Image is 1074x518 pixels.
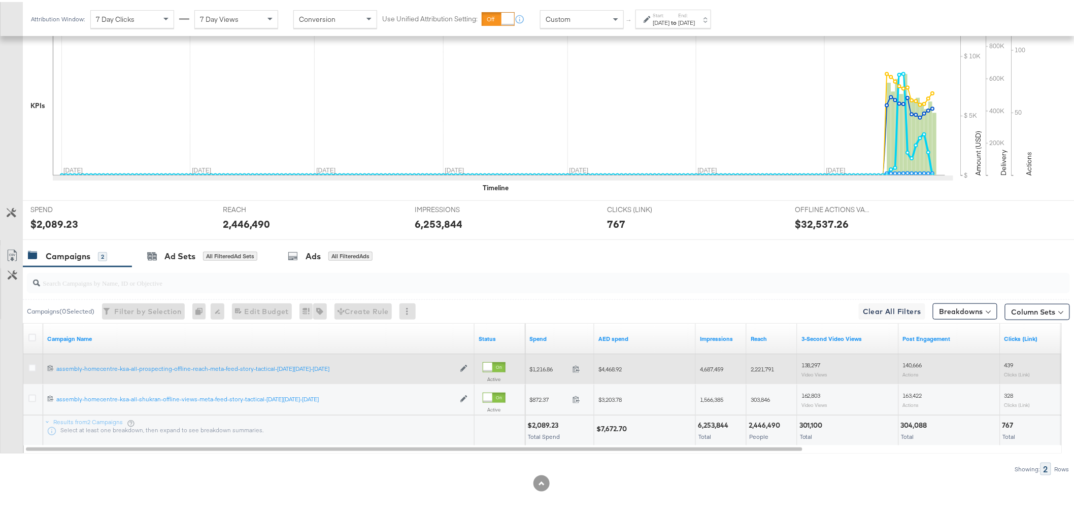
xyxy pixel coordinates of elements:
[903,369,919,375] sub: Actions
[801,390,821,397] span: 162,803
[192,301,211,318] div: 0
[700,394,723,401] span: 1,566,385
[625,17,634,21] span: ↑
[795,215,849,229] div: $32,537.26
[382,12,478,22] label: Use Unified Attribution Setting:
[299,13,335,22] span: Conversion
[999,148,1009,174] text: Delivery
[40,267,974,287] input: Search Campaigns by Name, ID or Objective
[328,250,373,259] div: All Filtered Ads
[607,203,683,213] span: CLICKS (LINK)
[933,301,997,318] button: Breakdowns
[200,13,239,22] span: 7 Day Views
[903,400,919,406] sub: Actions
[1054,464,1070,471] div: Rows
[700,363,723,371] span: 4,687,459
[1004,359,1014,367] span: 439
[223,215,271,229] div: 2,446,490
[698,419,731,428] div: 6,253,844
[749,431,768,438] span: People
[483,181,509,191] div: Timeline
[903,333,996,341] a: The number of actions related to your Page's posts as a result of your ad.
[901,419,930,428] div: 304,088
[901,431,914,438] span: Total
[1004,369,1030,375] sub: Clicks (Link)
[1025,150,1034,174] text: Actions
[863,303,921,316] span: Clear All Filters
[56,363,455,371] a: assembly-homecentre-ksa-all-prospecting-offline-reach-meta-feed-story-tactical-[DATE][DATE]-[DATE]
[1041,461,1051,473] div: 2
[801,359,821,367] span: 138,297
[653,17,670,25] div: [DATE]
[751,333,793,341] a: The number of people your ad was served to.
[596,422,630,432] div: $7,672.70
[1004,390,1014,397] span: 328
[529,394,568,401] span: $872.37
[1002,419,1017,428] div: 767
[598,363,622,371] span: $4,468.92
[483,404,506,411] label: Active
[415,215,462,229] div: 6,253,844
[903,390,922,397] span: 163,422
[528,431,560,438] span: Total Spend
[801,369,828,375] sub: Video Views
[415,203,491,213] span: IMPRESSIONS
[46,249,90,260] div: Campaigns
[700,333,743,341] a: The number of times your ad was served. On mobile apps an ad is counted as served the first time ...
[1004,400,1030,406] sub: Clicks (Link)
[203,250,257,259] div: All Filtered Ad Sets
[795,203,871,213] span: OFFLINE ACTIONS VALUE
[483,374,506,381] label: Active
[1015,464,1041,471] div: Showing:
[30,215,78,229] div: $2,089.23
[47,333,471,341] a: Your campaign name.
[801,400,828,406] sub: Video Views
[529,333,590,341] a: The total amount spent to date.
[1003,431,1016,438] span: Total
[30,14,85,21] div: Attribution Window:
[56,393,455,402] a: assembly-homecentre-ksa-all-shukran-offline-views-meta-feed-story-tactical-[DATE][DATE]-[DATE]
[859,301,925,318] button: Clear All Filters
[30,203,107,213] span: SPEND
[607,215,625,229] div: 767
[903,359,922,367] span: 140,666
[1005,302,1070,318] button: Column Sets
[751,363,774,371] span: 2,221,791
[749,419,783,428] div: 2,446,490
[799,419,826,428] div: 301,100
[96,13,135,22] span: 7 Day Clicks
[679,17,695,25] div: [DATE]
[164,249,195,260] div: Ad Sets
[479,333,521,341] a: Shows the current state of your Ad Campaign.
[527,419,561,428] div: $2,089.23
[546,13,570,22] span: Custom
[751,394,770,401] span: 303,846
[56,363,455,371] div: assembly-homecentre-ksa-all-prospecting-offline-reach-meta-feed-story-tactical-[DATE][DATE]-[DATE]
[27,305,94,314] div: Campaigns ( 0 Selected)
[679,10,695,17] label: End:
[974,129,983,174] text: Amount (USD)
[98,250,107,259] div: 2
[529,363,568,371] span: $1,216.86
[598,333,692,341] a: 3.6725
[223,203,299,213] span: REACH
[800,431,813,438] span: Total
[698,431,711,438] span: Total
[306,249,321,260] div: Ads
[653,10,670,17] label: Start:
[30,99,45,109] div: KPIs
[801,333,895,341] a: The number of times your video was viewed for 3 seconds or more.
[670,17,679,24] strong: to
[598,394,622,401] span: $3,203.78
